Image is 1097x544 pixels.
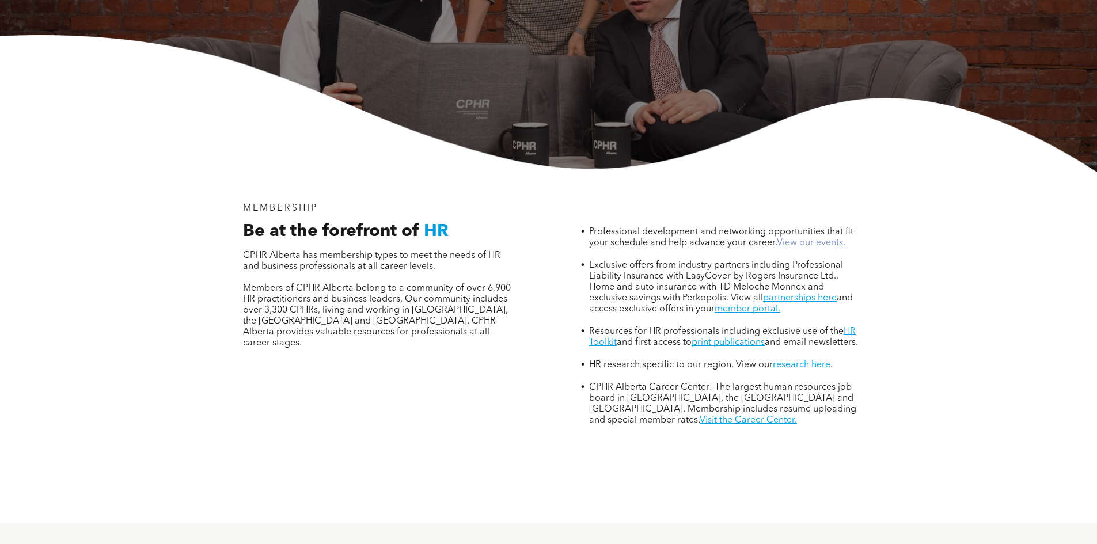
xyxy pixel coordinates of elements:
span: Professional development and networking opportunities that fit your schedule and help advance you... [589,227,853,248]
span: CPHR Alberta has membership types to meet the needs of HR and business professionals at all caree... [243,251,500,271]
span: and first access to [617,338,692,347]
span: Be at the forefront of [243,223,419,240]
span: Resources for HR professionals including exclusive use of the [589,327,844,336]
a: Visit the Career Center. [700,416,797,425]
a: member portal. [715,305,780,314]
span: . [830,360,833,370]
span: Exclusive offers from industry partners including Professional Liability Insurance with EasyCover... [589,261,843,303]
a: research here [773,360,830,370]
a: partnerships here [763,294,837,303]
span: CPHR Alberta Career Center: The largest human resources job board in [GEOGRAPHIC_DATA], the [GEOG... [589,383,856,425]
a: View our events. [777,238,845,248]
span: HR research specific to our region. View our [589,360,773,370]
a: print publications [692,338,765,347]
span: MEMBERSHIP [243,204,318,213]
span: Members of CPHR Alberta belong to a community of over 6,900 HR practitioners and business leaders... [243,284,511,348]
span: and email newsletters. [765,338,858,347]
span: HR [424,223,449,240]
